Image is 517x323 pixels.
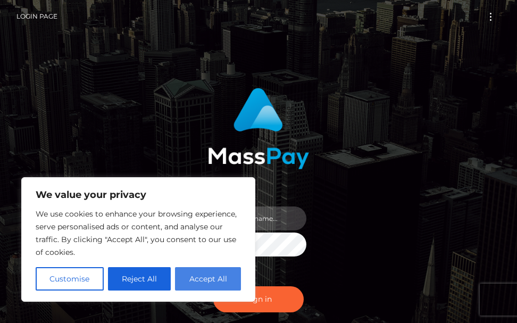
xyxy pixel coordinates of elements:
[230,206,306,230] input: Username...
[175,267,241,291] button: Accept All
[36,267,104,291] button: Customise
[36,188,241,201] p: We value your privacy
[213,286,304,312] button: Sign in
[108,267,171,291] button: Reject All
[481,10,501,24] button: Toggle navigation
[21,177,255,302] div: We value your privacy
[16,5,57,28] a: Login Page
[208,88,309,169] img: MassPay Login
[36,208,241,259] p: We use cookies to enhance your browsing experience, serve personalised ads or content, and analys...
